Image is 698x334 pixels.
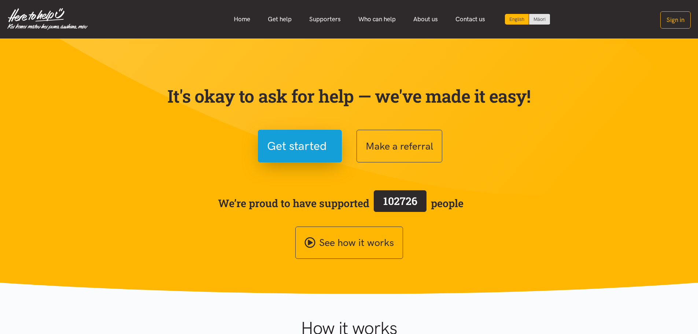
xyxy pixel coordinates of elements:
span: 102726 [383,194,417,208]
div: Current language [505,14,529,25]
a: Who can help [350,11,405,27]
a: See how it works [295,227,403,259]
button: Sign in [660,11,691,29]
p: It's okay to ask for help — we've made it easy! [166,85,532,107]
a: Switch to Te Reo Māori [529,14,550,25]
a: About us [405,11,447,27]
span: Get started [267,137,327,155]
span: We’re proud to have supported people [218,189,464,217]
a: Home [225,11,259,27]
a: Get help [259,11,300,27]
a: Contact us [447,11,494,27]
button: Get started [258,130,342,162]
a: Supporters [300,11,350,27]
img: Home [7,8,88,30]
a: 102726 [369,189,431,217]
div: Language toggle [505,14,550,25]
button: Make a referral [357,130,442,162]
